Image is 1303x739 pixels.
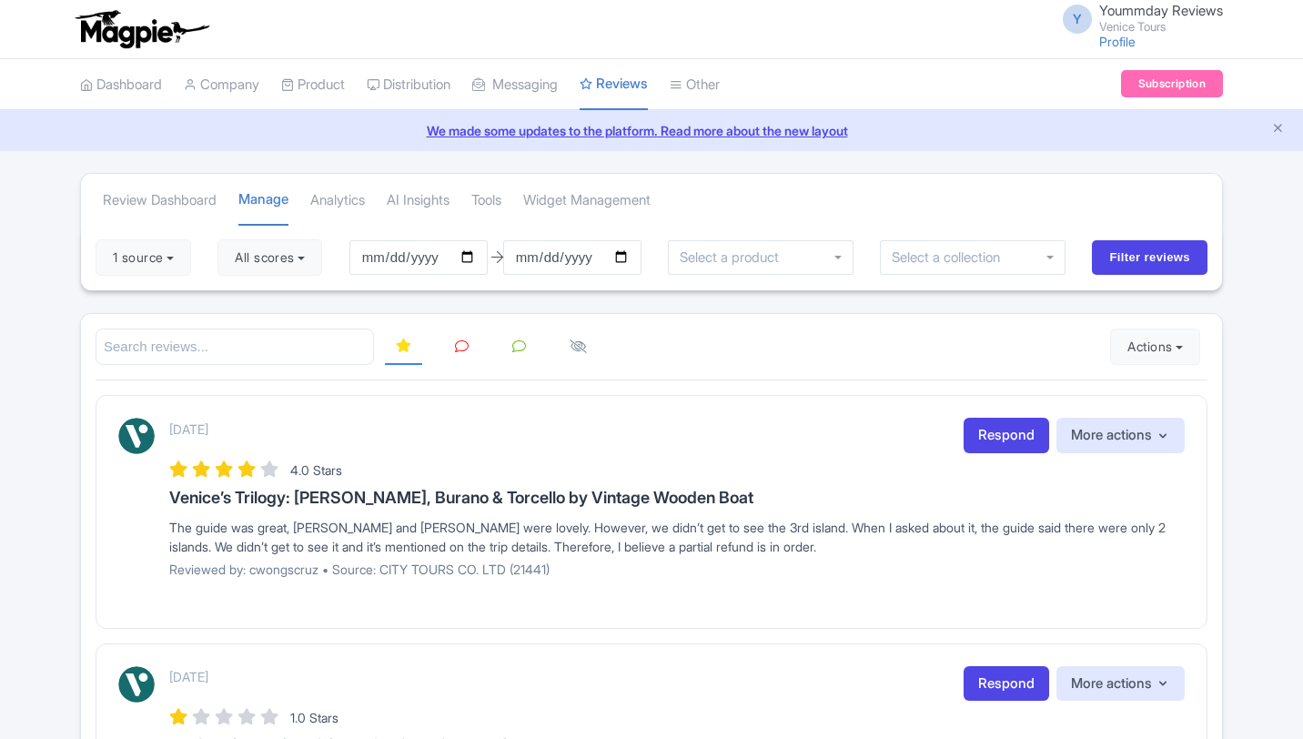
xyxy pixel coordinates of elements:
a: We made some updates to the platform. Read more about the new layout [11,121,1292,140]
p: Reviewed by: cwongscruz • Source: CITY TOURS CO. LTD (21441) [169,560,1185,579]
small: Venice Tours [1099,21,1223,33]
input: Search reviews... [96,329,374,366]
input: Filter reviews [1092,240,1207,275]
a: Dashboard [80,60,162,110]
button: All scores [217,239,322,276]
a: Y Yoummday Reviews Venice Tours [1052,4,1223,33]
a: Subscription [1121,70,1223,97]
a: Product [281,60,345,110]
a: Review Dashboard [103,176,217,226]
span: Y [1063,5,1092,34]
img: logo-ab69f6fb50320c5b225c76a69d11143b.png [71,9,212,49]
input: Select a collection [892,249,1013,266]
input: Select a product [680,249,789,266]
button: Actions [1110,329,1200,365]
p: [DATE] [169,667,208,686]
button: Close announcement [1271,119,1285,140]
a: Other [670,60,720,110]
p: [DATE] [169,420,208,439]
a: Profile [1099,34,1136,49]
a: AI Insights [387,176,449,226]
a: Reviews [580,59,648,111]
button: 1 source [96,239,191,276]
a: Distribution [367,60,450,110]
img: Viator Logo [118,666,155,703]
span: 1.0 Stars [290,710,338,725]
h3: Venice’s Trilogy: [PERSON_NAME], Burano & Torcello by Vintage Wooden Boat [169,489,1185,507]
a: Tools [471,176,501,226]
span: Yoummday Reviews [1099,2,1223,19]
a: Manage [238,175,288,227]
a: Respond [964,418,1049,453]
a: Messaging [472,60,558,110]
a: Widget Management [523,176,651,226]
span: 4.0 Stars [290,462,342,478]
button: More actions [1056,418,1185,453]
img: Viator Logo [118,418,155,454]
a: Company [184,60,259,110]
button: More actions [1056,666,1185,702]
div: The guide was great, [PERSON_NAME] and [PERSON_NAME] were lovely. However, we didn’t get to see t... [169,518,1185,556]
a: Respond [964,666,1049,702]
a: Analytics [310,176,365,226]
